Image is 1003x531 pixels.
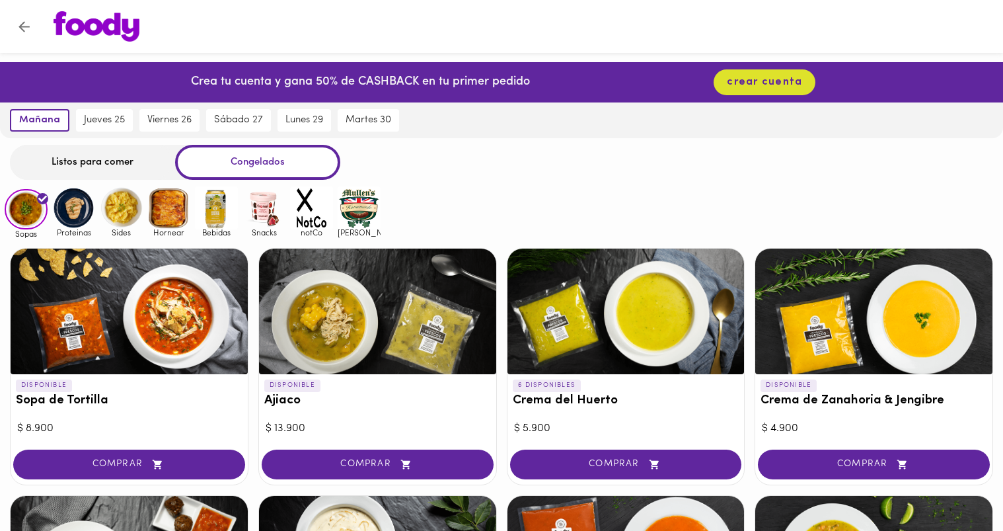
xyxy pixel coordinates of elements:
[774,459,973,470] span: COMPRAR
[8,11,40,43] button: Volver
[762,421,986,436] div: $ 4.900
[147,114,192,126] span: viernes 26
[338,109,399,132] button: martes 30
[510,450,742,479] button: COMPRAR
[147,228,190,237] span: Hornear
[758,450,990,479] button: COMPRAR
[507,249,745,374] div: Crema del Huerto
[755,249,992,374] div: Crema de Zanahoria & Jengibre
[191,74,530,91] p: Crea tu cuenta y gana 50% de CASHBACK en tu primer pedido
[100,186,143,229] img: Sides
[30,459,229,470] span: COMPRAR
[278,109,331,132] button: lunes 29
[52,186,95,229] img: Proteinas
[175,145,340,180] div: Congelados
[139,109,200,132] button: viernes 26
[11,249,248,374] div: Sopa de Tortilla
[285,114,323,126] span: lunes 29
[13,450,245,479] button: COMPRAR
[5,189,48,230] img: Sopas
[206,109,271,132] button: sábado 27
[926,454,990,518] iframe: Messagebird Livechat Widget
[17,421,241,436] div: $ 8.900
[5,229,48,238] span: Sopas
[527,459,725,470] span: COMPRAR
[100,228,143,237] span: Sides
[195,228,238,237] span: Bebidas
[242,228,285,237] span: Snacks
[761,394,987,408] h3: Crema de Zanahoria & Jengibre
[266,421,490,436] div: $ 13.900
[761,380,817,391] p: DISPONIBLE
[16,394,242,408] h3: Sopa de Tortilla
[513,394,739,408] h3: Crema del Huerto
[10,145,175,180] div: Listos para comer
[346,114,391,126] span: martes 30
[290,186,333,229] img: notCo
[264,394,491,408] h3: Ajiaco
[52,228,95,237] span: Proteinas
[16,380,72,391] p: DISPONIBLE
[338,228,381,237] span: [PERSON_NAME]
[514,421,738,436] div: $ 5.900
[264,380,320,391] p: DISPONIBLE
[714,69,815,95] button: crear cuenta
[19,114,60,126] span: mañana
[76,109,133,132] button: jueves 25
[513,380,581,391] p: 6 DISPONIBLES
[10,109,69,132] button: mañana
[214,114,263,126] span: sábado 27
[147,186,190,229] img: Hornear
[242,186,285,229] img: Snacks
[727,76,802,89] span: crear cuenta
[195,186,238,229] img: Bebidas
[278,459,477,470] span: COMPRAR
[338,186,381,229] img: mullens
[262,450,494,479] button: COMPRAR
[84,114,125,126] span: jueves 25
[290,228,333,237] span: notCo
[259,249,496,374] div: Ajiaco
[54,11,139,42] img: logo.png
